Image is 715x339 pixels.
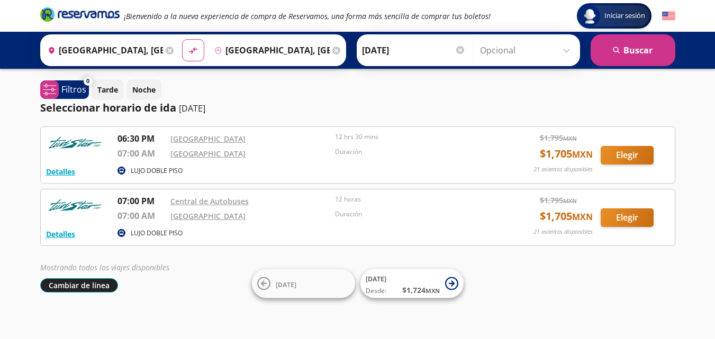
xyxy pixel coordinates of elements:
[540,208,593,224] span: $ 1,705
[124,11,491,21] em: ¡Bienvenido a la nueva experiencia de compra de Reservamos, una forma más sencilla de comprar tus...
[40,80,89,99] button: 0Filtros
[572,149,593,160] small: MXN
[360,269,464,298] button: [DATE]Desde:$1,724MXN
[572,211,593,223] small: MXN
[92,79,124,100] button: Tarde
[335,209,495,219] p: Duración
[426,287,440,295] small: MXN
[117,209,165,222] p: 07:00 AM
[601,208,654,227] button: Elegir
[117,147,165,160] p: 07:00 AM
[601,146,654,164] button: Elegir
[117,195,165,207] p: 07:00 PM
[170,211,246,221] a: [GEOGRAPHIC_DATA]
[40,100,176,116] p: Seleccionar horario de ida
[46,132,104,153] img: RESERVAMOS
[563,134,577,142] small: MXN
[252,269,355,298] button: [DATE]
[366,274,386,283] span: [DATE]
[366,286,386,296] span: Desde:
[132,84,156,95] p: Noche
[533,227,593,236] p: 21 asientos disponibles
[131,228,183,238] p: LUJO DOBLE PISO
[662,10,675,23] button: English
[533,165,593,174] p: 21 asientos disponibles
[600,11,649,21] span: Iniciar sesión
[40,278,118,292] button: Cambiar de línea
[335,195,495,204] p: 12 horas
[540,132,577,143] span: $ 1,795
[362,37,466,63] input: Elegir Fecha
[97,84,118,95] p: Tarde
[563,197,577,205] small: MXN
[117,132,165,145] p: 06:30 PM
[540,195,577,206] span: $ 1,795
[591,34,675,66] button: Buscar
[43,37,163,63] input: Buscar Origen
[40,6,120,25] a: Brand Logo
[40,6,120,22] i: Brand Logo
[170,196,249,206] a: Central de Autobuses
[170,134,246,144] a: [GEOGRAPHIC_DATA]
[540,146,593,162] span: $ 1,705
[335,132,495,142] p: 12 hrs 30 mins
[126,79,161,100] button: Noche
[46,228,75,240] button: Detalles
[40,262,169,272] em: Mostrando todos los viajes disponibles
[335,147,495,157] p: Duración
[210,37,330,63] input: Buscar Destino
[170,149,246,159] a: [GEOGRAPHIC_DATA]
[179,102,205,115] p: [DATE]
[402,285,440,296] span: $ 1,724
[480,37,575,63] input: Opcional
[86,77,89,86] span: 0
[46,166,75,177] button: Detalles
[61,83,86,96] p: Filtros
[276,280,296,289] span: [DATE]
[131,166,183,176] p: LUJO DOBLE PISO
[46,195,104,216] img: RESERVAMOS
